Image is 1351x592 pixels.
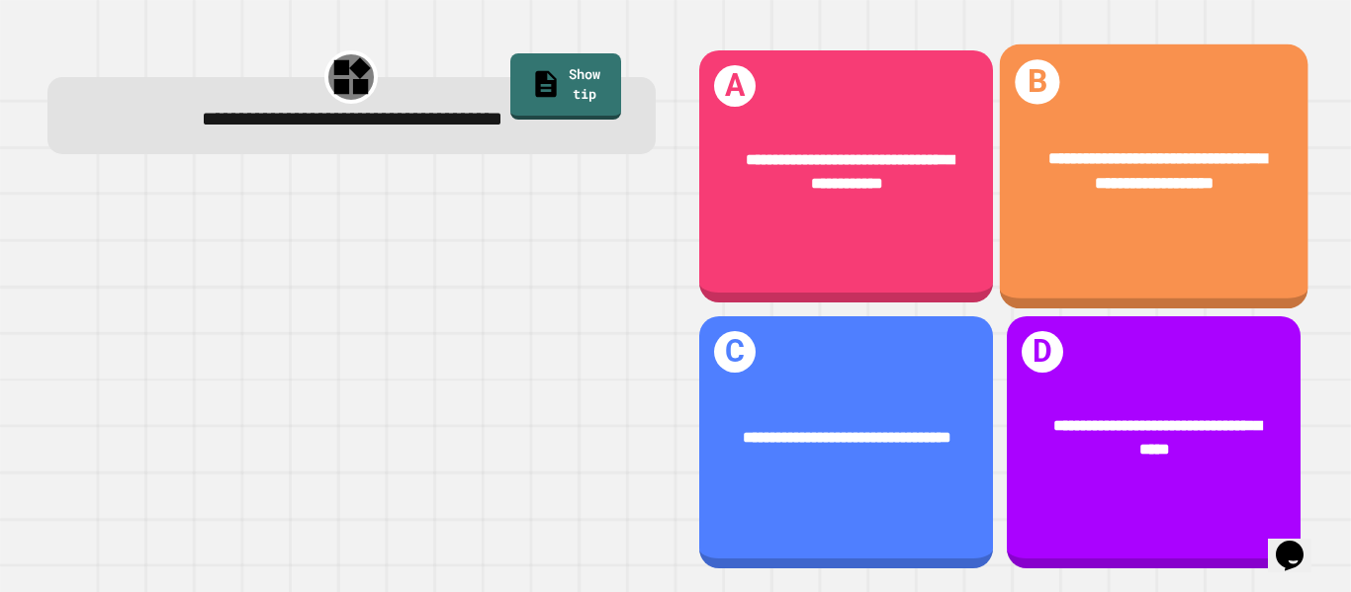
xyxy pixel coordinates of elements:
h1: A [714,65,757,108]
h1: B [1015,59,1059,104]
a: Show tip [510,53,621,120]
iframe: chat widget [1268,513,1331,572]
h1: D [1022,331,1064,374]
h1: C [714,331,757,374]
